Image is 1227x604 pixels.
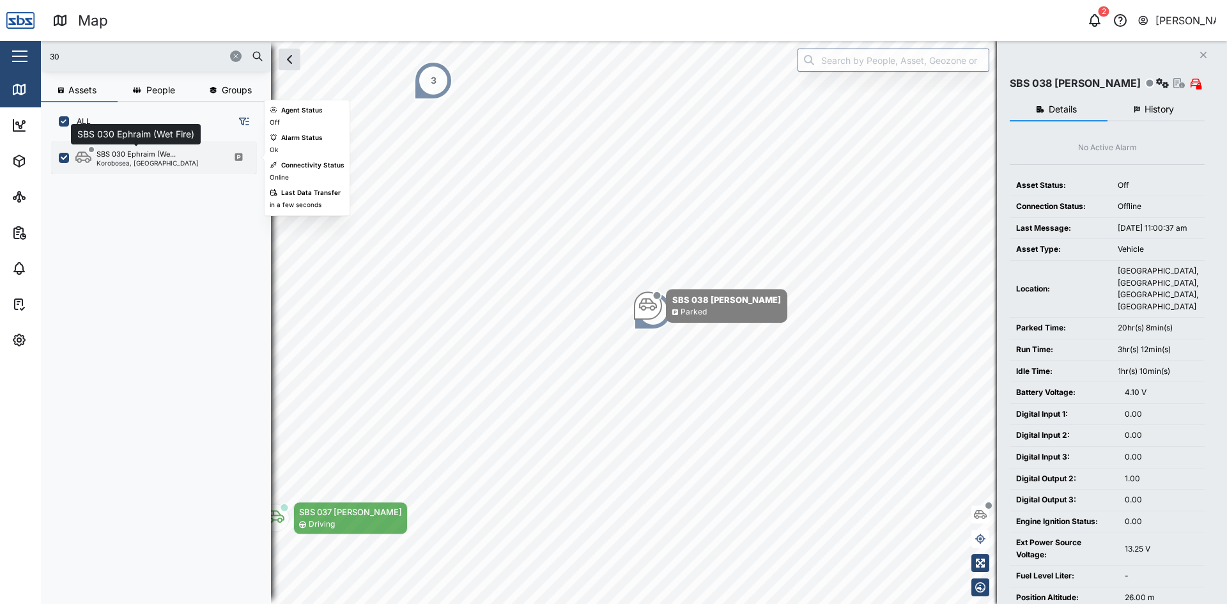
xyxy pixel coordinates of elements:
[1016,222,1105,235] div: Last Message:
[270,118,280,128] div: Off
[78,10,108,32] div: Map
[281,188,341,198] div: Last Data Transfer
[68,86,96,95] span: Assets
[1118,222,1198,235] div: [DATE] 11:00:37 am
[1016,570,1112,582] div: Fuel Level Liter:
[281,160,344,171] div: Connectivity Status
[1078,142,1137,154] div: No Active Alarm
[1155,13,1217,29] div: [PERSON_NAME]
[1125,387,1198,399] div: 4.10 V
[96,149,176,160] div: SBS 030 Ephraim (We...
[672,293,781,306] div: SBS 038 [PERSON_NAME]
[299,506,402,518] div: SBS 037 [PERSON_NAME]
[1016,430,1112,442] div: Digital Input 2:
[6,6,35,35] img: Main Logo
[1016,451,1112,463] div: Digital Input 3:
[146,86,175,95] span: People
[33,261,73,275] div: Alarms
[1125,430,1198,442] div: 0.00
[1099,6,1109,17] div: 2
[798,49,989,72] input: Search by People, Asset, Geozone or Place
[1137,12,1217,29] button: [PERSON_NAME]
[33,333,79,347] div: Settings
[1016,494,1112,506] div: Digital Output 3:
[270,200,321,210] div: in a few seconds
[1016,592,1112,604] div: Position Altitude:
[431,74,436,88] div: 3
[309,518,335,530] div: Driving
[69,116,91,127] label: ALL
[49,47,263,66] input: Search assets or drivers
[1016,180,1105,192] div: Asset Status:
[1118,180,1198,192] div: Off
[33,118,91,132] div: Dashboard
[1118,366,1198,378] div: 1hr(s) 10min(s)
[414,61,452,100] div: Map marker
[1016,322,1105,334] div: Parked Time:
[1016,537,1112,561] div: Ext Power Source Voltage:
[270,173,289,183] div: Online
[261,502,408,534] div: Map marker
[41,41,1227,604] canvas: Map
[1016,366,1105,378] div: Idle Time:
[1016,201,1105,213] div: Connection Status:
[1016,516,1112,528] div: Engine Ignition Status:
[51,137,270,594] div: grid
[1125,451,1198,463] div: 0.00
[270,145,278,155] div: Ok
[33,226,77,240] div: Reports
[1049,105,1077,114] span: Details
[1125,473,1198,485] div: 1.00
[222,86,252,95] span: Groups
[1125,516,1198,528] div: 0.00
[1016,473,1112,485] div: Digital Output 2:
[33,82,62,97] div: Map
[33,190,64,204] div: Sites
[1118,265,1198,313] div: [GEOGRAPHIC_DATA], [GEOGRAPHIC_DATA], [GEOGRAPHIC_DATA], [GEOGRAPHIC_DATA]
[1118,344,1198,356] div: 3hr(s) 12min(s)
[1145,105,1174,114] span: History
[1016,408,1112,421] div: Digital Input 1:
[634,289,787,323] div: Map marker
[1118,201,1198,213] div: Offline
[681,306,707,318] div: Parked
[1118,322,1198,334] div: 20hr(s) 8min(s)
[281,105,323,116] div: Agent Status
[96,160,199,166] div: Korobosea, [GEOGRAPHIC_DATA]
[1125,408,1198,421] div: 0.00
[1016,244,1105,256] div: Asset Type:
[1016,283,1105,295] div: Location:
[1125,592,1198,604] div: 26.00 m
[281,133,323,143] div: Alarm Status
[1125,570,1198,582] div: -
[1016,344,1105,356] div: Run Time:
[33,154,73,168] div: Assets
[1125,543,1198,555] div: 13.25 V
[1125,494,1198,506] div: 0.00
[33,297,68,311] div: Tasks
[1016,387,1112,399] div: Battery Voltage:
[1010,75,1141,91] div: SBS 038 [PERSON_NAME]
[1118,244,1198,256] div: Vehicle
